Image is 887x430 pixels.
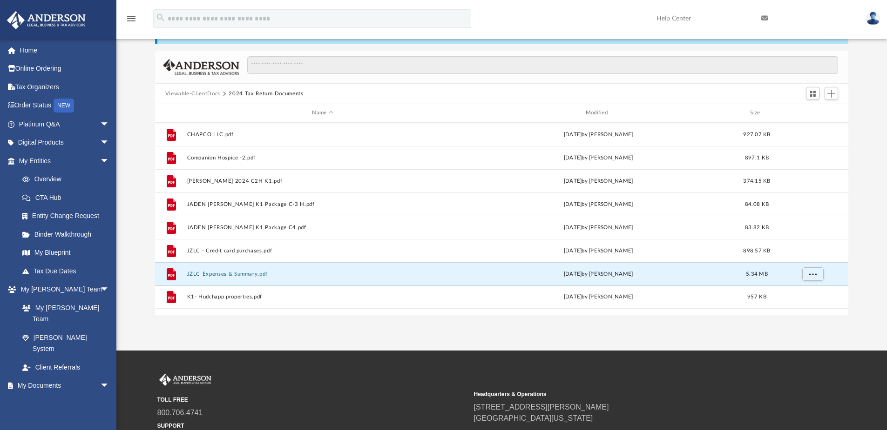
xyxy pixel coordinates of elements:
[747,294,766,299] span: 957 KB
[462,153,734,162] div: [DATE] by [PERSON_NAME]
[13,188,123,207] a: CTA Hub
[165,90,220,98] button: Viewable-ClientDocs
[126,13,137,24] i: menu
[157,422,467,430] small: SUPPORT
[100,133,119,152] span: arrow_drop_down
[54,99,74,112] div: NEW
[13,244,119,262] a: My Blueprint
[743,248,770,253] span: 898.57 KB
[743,178,770,183] span: 374.15 KB
[4,11,88,29] img: Anderson Advisors Platinum Portal
[100,152,119,171] span: arrow_drop_down
[7,41,123,60] a: Home
[462,270,734,278] div: [DATE] by [PERSON_NAME]
[155,123,849,315] div: grid
[156,13,166,23] i: search
[474,414,593,422] a: [GEOGRAPHIC_DATA][US_STATE]
[186,109,458,117] div: Name
[100,377,119,396] span: arrow_drop_down
[7,377,119,395] a: My Documentsarrow_drop_down
[802,267,823,281] button: More options
[229,90,303,98] button: 2024 Tax Return Documents
[13,328,119,358] a: [PERSON_NAME] System
[187,155,458,161] button: Companion Hospice -2.pdf
[187,225,458,231] button: JADEN [PERSON_NAME] K1 Package C4.pdf
[7,152,123,170] a: My Entitiesarrow_drop_down
[7,133,123,152] a: Digital Productsarrow_drop_down
[100,115,119,134] span: arrow_drop_down
[126,18,137,24] a: menu
[13,170,123,189] a: Overview
[866,12,880,25] img: User Pic
[743,132,770,137] span: 927.07 KB
[13,207,123,225] a: Entity Change Request
[187,248,458,254] button: JZLC - Credit card purchases.pdf
[462,109,734,117] div: Modified
[187,201,458,207] button: JADEN [PERSON_NAME] K1 Package C-3 H.pdf
[157,374,213,386] img: Anderson Advisors Platinum Portal
[462,130,734,139] div: [DATE] by [PERSON_NAME]
[806,87,820,100] button: Switch to Grid View
[187,271,458,277] button: JZLC-Expenses & Summary.pdf
[745,225,769,230] span: 83.82 KB
[474,403,609,411] a: [STREET_ADDRESS][PERSON_NAME]
[825,87,839,100] button: Add
[187,132,458,138] button: CHAPCO LLC.pdf
[13,298,114,328] a: My [PERSON_NAME] Team
[462,246,734,255] div: [DATE] by [PERSON_NAME]
[462,177,734,185] div: [DATE] by [PERSON_NAME]
[745,201,769,206] span: 84.08 KB
[100,280,119,299] span: arrow_drop_down
[13,225,123,244] a: Binder Walkthrough
[187,178,458,184] button: [PERSON_NAME] 2024 C2H K1.pdf
[157,396,467,404] small: TOLL FREE
[474,390,784,398] small: Headquarters & Operations
[13,395,114,413] a: Box
[779,109,845,117] div: id
[187,294,458,300] button: K1- Hudchapp properties.pdf
[7,115,123,133] a: Platinum Q&Aarrow_drop_down
[247,56,838,74] input: Search files and folders
[13,358,119,377] a: Client Referrals
[7,96,123,115] a: Order StatusNEW
[462,223,734,232] div: [DATE] by [PERSON_NAME]
[738,109,775,117] div: Size
[7,78,123,96] a: Tax Organizers
[462,200,734,208] div: [DATE] by [PERSON_NAME]
[7,60,123,78] a: Online Ordering
[159,109,183,117] div: id
[157,409,203,417] a: 800.706.4741
[13,262,123,280] a: Tax Due Dates
[7,280,119,299] a: My [PERSON_NAME] Teamarrow_drop_down
[746,271,768,276] span: 5.34 MB
[745,155,769,160] span: 897.1 KB
[462,293,734,301] div: [DATE] by [PERSON_NAME]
